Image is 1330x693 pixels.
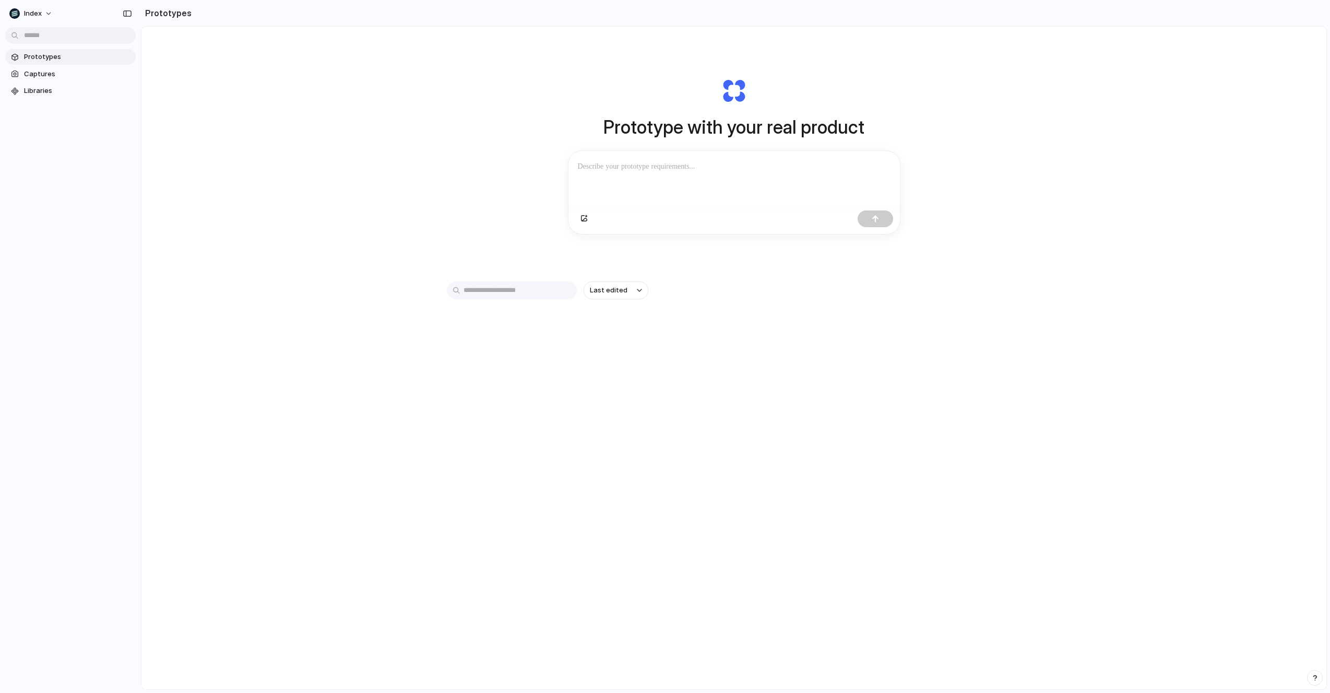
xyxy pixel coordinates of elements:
[24,69,132,79] span: Captures
[5,83,136,99] a: Libraries
[24,86,132,96] span: Libraries
[24,52,132,62] span: Prototypes
[141,7,192,19] h2: Prototypes
[603,113,864,141] h1: Prototype with your real product
[24,8,42,19] span: Index
[584,281,648,299] button: Last edited
[5,5,58,22] button: Index
[5,66,136,82] a: Captures
[5,49,136,65] a: Prototypes
[590,285,627,296] span: Last edited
